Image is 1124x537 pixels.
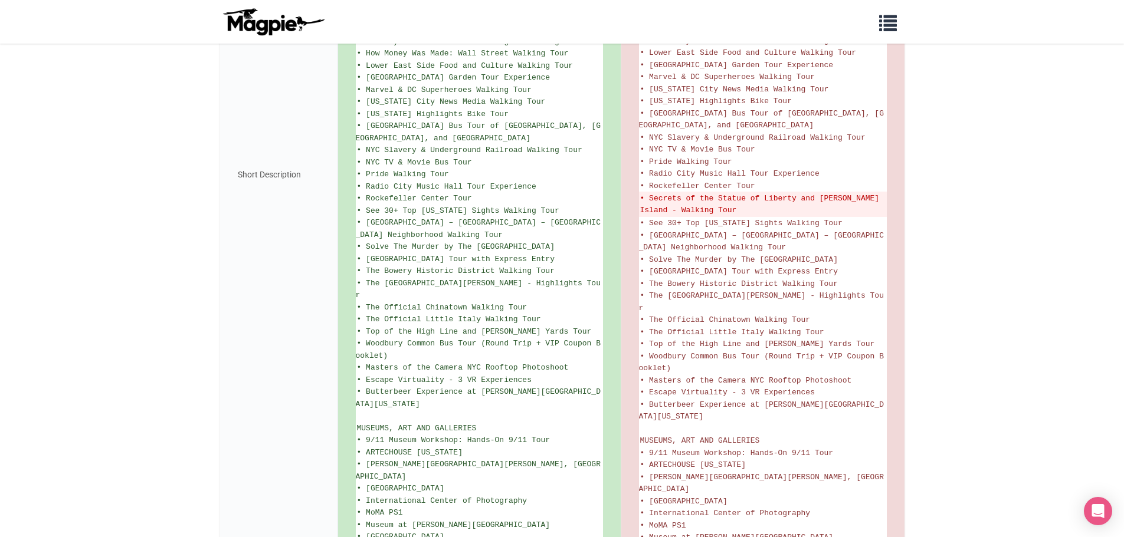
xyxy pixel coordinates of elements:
span: • How Money Was Made: Wall Street Walking Tour [640,37,852,45]
span: • [GEOGRAPHIC_DATA] Bus Tour of [GEOGRAPHIC_DATA], [GEOGRAPHIC_DATA], and [GEOGRAPHIC_DATA] [356,121,601,143]
span: • [GEOGRAPHIC_DATA] Garden Tour Experience [640,61,834,70]
span: • Butterbeer Experience at [PERSON_NAME][GEOGRAPHIC_DATA][US_STATE] [356,387,601,408]
span: • NYC Slavery & Underground Railroad Walking Tour [357,146,582,154]
span: • Woodbury Common Bus Tour (Round Trip + VIP Coupon Booklet) [356,339,601,360]
span: • See 30+ Top [US_STATE] Sights Walking Tour [640,219,843,228]
span: • Rockefeller Center Tour [640,182,755,190]
span: • Butterbeer Experience at [PERSON_NAME][GEOGRAPHIC_DATA][US_STATE] [639,400,884,421]
span: • Masters of the Camera NYC Rooftop Photoshoot [357,363,569,372]
span: • Holiday Markets & Christmas Lights Walking Tour [357,37,582,46]
span: • Woodbury Common Bus Tour (Round Trip + VIP Coupon Booklet) [639,352,884,373]
span: • [GEOGRAPHIC_DATA] Bus Tour of [GEOGRAPHIC_DATA], [GEOGRAPHIC_DATA], and [GEOGRAPHIC_DATA] [639,109,884,130]
span: • Rockefeller Center Tour [357,194,472,203]
span: • The Official Chinatown Walking Tour [357,303,527,312]
span: • 9/11 Museum Workshop: Hands-On 9/11 Tour [640,449,834,457]
span: • NYC TV & Movie Bus Tour [640,145,755,154]
span: • Radio City Music Hall Tour Experience [357,182,536,191]
span: • International Center of Photography [640,509,811,518]
span: • Solve The Murder by The [GEOGRAPHIC_DATA] [640,255,838,264]
span: • [GEOGRAPHIC_DATA] [640,497,728,506]
span: • Escape Virtuality - 3 VR Experiences [640,388,815,397]
span: • Lower East Side Food and Culture Walking Tour [640,48,857,57]
span: MUSEUMS, ART AND GALLERIES [357,424,477,433]
span: • Marvel & DC Superheroes Walking Tour [357,85,532,94]
span: • [GEOGRAPHIC_DATA] Garden Tour Experience [357,73,550,82]
span: • Top of the High Line and [PERSON_NAME] Yards Tour [640,340,875,348]
span: • [GEOGRAPHIC_DATA] – [GEOGRAPHIC_DATA] – [GEOGRAPHIC_DATA] Neighborhood Walking Tour [639,231,884,252]
span: • Radio City Music Hall Tour Experience [640,169,820,178]
span: • [US_STATE] City News Media Walking Tour [357,97,546,106]
span: • International Center of Photography [357,496,527,505]
span: • [PERSON_NAME][GEOGRAPHIC_DATA][PERSON_NAME], [GEOGRAPHIC_DATA] [356,460,601,481]
span: • [GEOGRAPHIC_DATA] Tour with Express Entry [357,255,555,263]
span: • [GEOGRAPHIC_DATA] Tour with Express Entry [640,267,838,276]
span: • The Official Chinatown Walking Tour [640,315,811,324]
span: • The [GEOGRAPHIC_DATA][PERSON_NAME] - Highlights Tour [639,291,884,312]
span: • The Official Little Italy Walking Tour [640,328,824,337]
span: • [GEOGRAPHIC_DATA] – [GEOGRAPHIC_DATA] – [GEOGRAPHIC_DATA] Neighborhood Walking Tour [356,218,601,239]
span: • [US_STATE] City News Media Walking Tour [640,85,829,94]
div: Open Intercom Messenger [1084,497,1112,525]
span: • MoMA PS1 [357,508,403,517]
span: • The Bowery Historic District Walking Tour [357,266,555,275]
span: • [PERSON_NAME][GEOGRAPHIC_DATA][PERSON_NAME], [GEOGRAPHIC_DATA] [639,473,884,494]
del: • Secrets of the Statue of Liberty and [PERSON_NAME] Island - Walking Tour [640,193,886,216]
span: • 9/11 Museum Workshop: Hands-On 9/11 Tour [357,436,550,444]
span: • How Money Was Made: Wall Street Walking Tour [357,49,569,58]
span: • Solve The Murder by The [GEOGRAPHIC_DATA] [357,242,555,251]
span: • The [GEOGRAPHIC_DATA][PERSON_NAME] - Highlights Tour [356,279,601,300]
span: • Top of the High Line and [PERSON_NAME] Yards Tour [357,327,592,336]
span: • The Bowery Historic District Walking Tour [640,279,838,288]
span: • Masters of the Camera NYC Rooftop Photoshoot [640,376,852,385]
span: • NYC Slavery & Underground Railroad Walking Tour [640,133,866,142]
span: • [US_STATE] Highlights Bike Tour [640,97,792,106]
span: • [GEOGRAPHIC_DATA] [357,484,444,493]
span: • Lower East Side Food and Culture Walking Tour [357,61,574,70]
span: • NYC TV & Movie Bus Tour [357,158,472,167]
img: logo-ab69f6fb50320c5b225c76a69d11143b.png [220,8,326,36]
span: • Pride Walking Tour [357,170,449,179]
span: • Escape Virtuality - 3 VR Experiences [357,375,532,384]
span: • Pride Walking Tour [640,157,732,166]
span: • [US_STATE] Highlights Bike Tour [357,110,509,118]
span: • See 30+ Top [US_STATE] Sights Walking Tour [357,206,559,215]
span: • ARTECHOUSE [US_STATE] [640,460,746,469]
span: • Museum at [PERSON_NAME][GEOGRAPHIC_DATA] [357,520,550,529]
span: MUSEUMS, ART AND GALLERIES [640,436,760,445]
span: • The Official Little Italy Walking Tour [357,315,541,324]
span: • Marvel & DC Superheroes Walking Tour [640,73,815,81]
span: • MoMA PS1 [640,521,686,530]
span: • ARTECHOUSE [US_STATE] [357,448,463,457]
